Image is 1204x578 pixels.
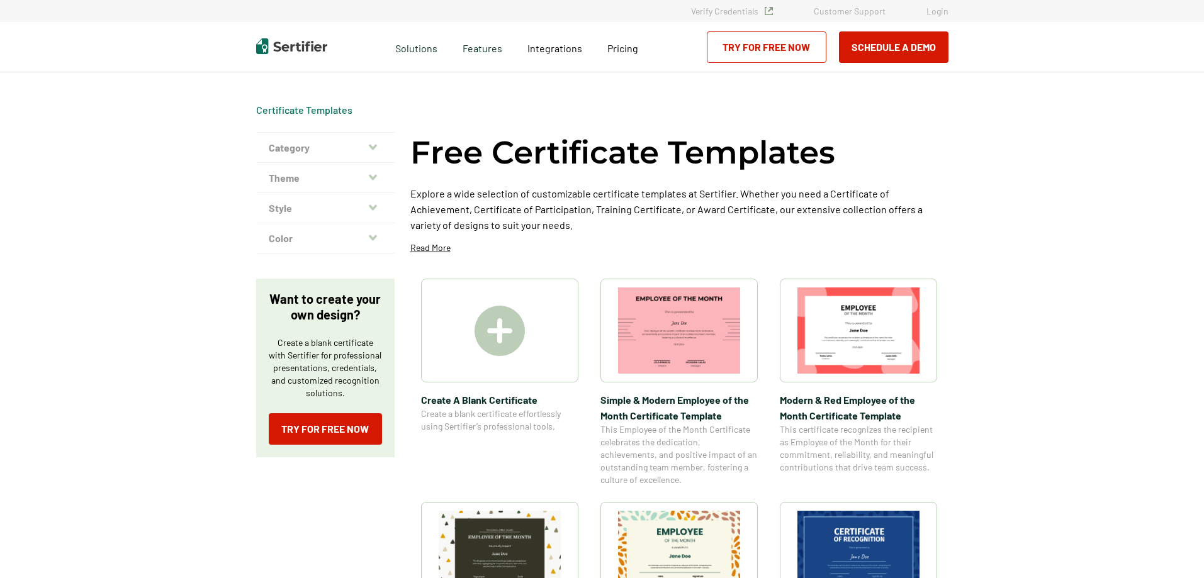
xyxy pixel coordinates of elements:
button: Color [256,223,395,253]
span: This Employee of the Month Certificate celebrates the dedication, achievements, and positive impa... [600,423,758,486]
a: Certificate Templates [256,104,352,116]
a: Login [926,6,948,16]
a: Try for Free Now [269,413,382,445]
a: Try for Free Now [707,31,826,63]
p: Create a blank certificate with Sertifier for professional presentations, credentials, and custom... [269,336,382,399]
a: Customer Support [814,6,886,16]
span: This certificate recognizes the recipient as Employee of the Month for their commitment, reliabil... [780,423,937,474]
a: Verify Credentials [691,6,773,16]
span: Simple & Modern Employee of the Month Certificate Template [600,392,758,423]
div: Breadcrumb [256,104,352,116]
a: Pricing [607,39,638,55]
span: Solutions [395,39,437,55]
a: Modern & Red Employee of the Month Certificate TemplateModern & Red Employee of the Month Certifi... [780,279,937,486]
span: Create a blank certificate effortlessly using Sertifier’s professional tools. [421,408,578,433]
p: Explore a wide selection of customizable certificate templates at Sertifier. Whether you need a C... [410,186,948,233]
span: Pricing [607,42,638,54]
button: Theme [256,163,395,193]
span: Create A Blank Certificate [421,392,578,408]
img: Sertifier | Digital Credentialing Platform [256,38,327,54]
span: Modern & Red Employee of the Month Certificate Template [780,392,937,423]
a: Integrations [527,39,582,55]
span: Features [463,39,502,55]
h1: Free Certificate Templates [410,132,835,173]
button: Style [256,193,395,223]
img: Verified [765,7,773,15]
p: Read More [410,242,451,254]
span: Integrations [527,42,582,54]
img: Modern & Red Employee of the Month Certificate Template [797,287,920,374]
a: Simple & Modern Employee of the Month Certificate TemplateSimple & Modern Employee of the Month C... [600,279,758,486]
p: Want to create your own design? [269,291,382,323]
button: Category [256,133,395,163]
img: Create A Blank Certificate [475,306,525,356]
img: Simple & Modern Employee of the Month Certificate Template [618,287,740,374]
